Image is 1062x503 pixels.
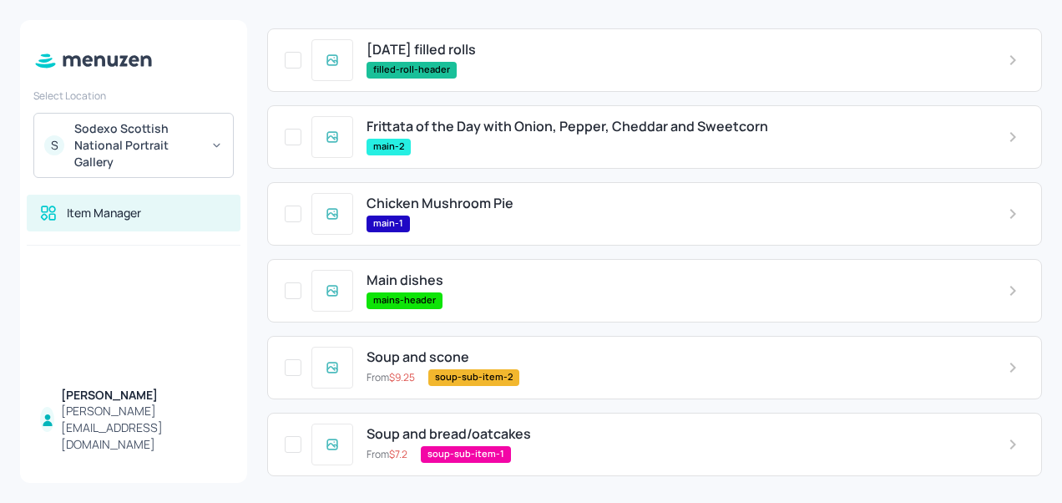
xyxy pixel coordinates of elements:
span: Chicken Mushroom Pie [367,196,513,211]
p: From [367,370,415,385]
span: $ 7.2 [389,447,407,461]
span: Main dishes [367,272,443,288]
span: soup-sub-item-1 [421,447,511,461]
div: S [44,135,64,155]
span: soup-sub-item-2 [428,370,519,384]
span: mains-header [367,293,442,307]
div: Select Location [33,89,234,103]
p: From [367,447,407,462]
span: Soup and bread/oatcakes [367,426,531,442]
div: [PERSON_NAME] [61,387,227,404]
div: Sodexo Scottish National Portrait Gallery [74,120,200,170]
span: main-2 [367,140,411,154]
span: main-1 [367,216,410,231]
div: Item Manager [67,205,141,221]
span: [DATE] filled rolls [367,42,476,58]
div: [PERSON_NAME][EMAIL_ADDRESS][DOMAIN_NAME] [61,403,227,453]
span: Frittata of the Day with Onion, Pepper, Cheddar and Sweetcorn [367,119,768,135]
span: Soup and scone [367,349,469,365]
span: filled-roll-header [367,63,457,77]
span: $ 9.25 [389,370,415,384]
